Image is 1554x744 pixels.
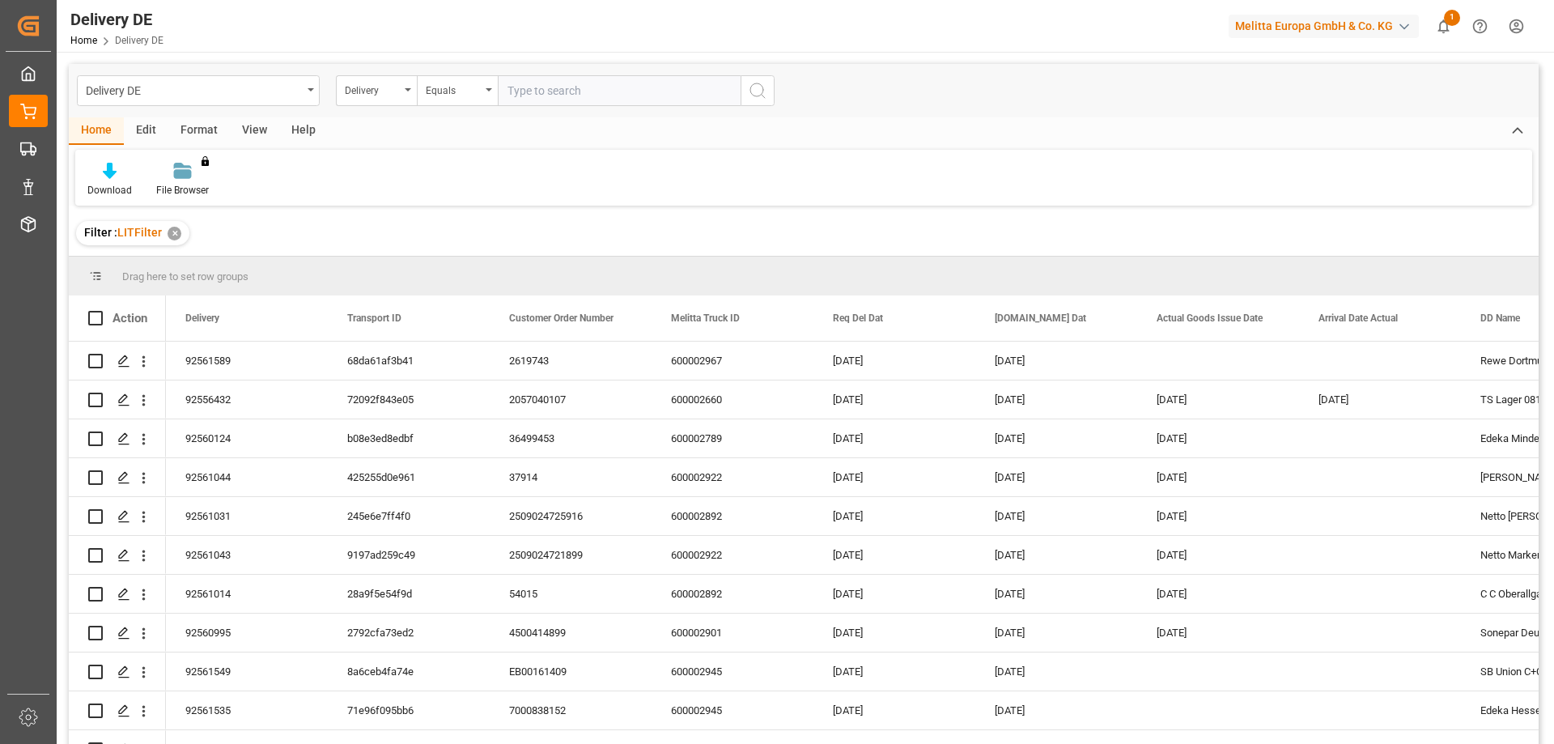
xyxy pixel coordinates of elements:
[230,117,279,145] div: View
[975,342,1137,380] div: [DATE]
[166,419,328,457] div: 92560124
[336,75,417,106] button: open menu
[1157,312,1263,324] span: Actual Goods Issue Date
[490,575,652,613] div: 54015
[69,117,124,145] div: Home
[166,691,328,729] div: 92561535
[426,79,481,98] div: Equals
[652,653,813,691] div: 600002945
[1137,575,1299,613] div: [DATE]
[995,312,1086,324] span: [DOMAIN_NAME] Dat
[1480,312,1520,324] span: DD Name
[70,35,97,46] a: Home
[975,691,1137,729] div: [DATE]
[509,312,614,324] span: Customer Order Number
[813,536,975,574] div: [DATE]
[975,653,1137,691] div: [DATE]
[813,342,975,380] div: [DATE]
[652,381,813,419] div: 600002660
[328,419,490,457] div: b08e3ed8edbf
[490,342,652,380] div: 2619743
[166,536,328,574] div: 92561043
[117,226,162,239] span: LITFilter
[87,183,132,198] div: Download
[490,419,652,457] div: 36499453
[490,381,652,419] div: 2057040107
[975,536,1137,574] div: [DATE]
[1137,381,1299,419] div: [DATE]
[671,312,740,324] span: Melitta Truck ID
[124,117,168,145] div: Edit
[652,342,813,380] div: 600002967
[1137,458,1299,496] div: [DATE]
[652,497,813,535] div: 600002892
[69,419,166,458] div: Press SPACE to select this row.
[490,691,652,729] div: 7000838152
[166,653,328,691] div: 92561549
[328,575,490,613] div: 28a9f5e54f9d
[69,614,166,653] div: Press SPACE to select this row.
[975,575,1137,613] div: [DATE]
[69,575,166,614] div: Press SPACE to select this row.
[69,458,166,497] div: Press SPACE to select this row.
[168,227,181,240] div: ✕
[813,653,975,691] div: [DATE]
[122,270,248,283] span: Drag here to set row groups
[328,614,490,652] div: 2792cfa73ed2
[652,575,813,613] div: 600002892
[1444,10,1460,26] span: 1
[490,497,652,535] div: 2509024725916
[1137,614,1299,652] div: [DATE]
[1137,497,1299,535] div: [DATE]
[347,312,401,324] span: Transport ID
[166,381,328,419] div: 92556432
[833,312,883,324] span: Req Del Dat
[652,536,813,574] div: 600002922
[975,458,1137,496] div: [DATE]
[652,419,813,457] div: 600002789
[166,497,328,535] div: 92561031
[813,458,975,496] div: [DATE]
[490,653,652,691] div: EB00161409
[490,458,652,496] div: 37914
[741,75,775,106] button: search button
[328,497,490,535] div: 245e6e7ff4f0
[69,653,166,691] div: Press SPACE to select this row.
[328,381,490,419] div: 72092f843e05
[813,497,975,535] div: [DATE]
[345,79,400,98] div: Delivery
[113,311,147,325] div: Action
[417,75,498,106] button: open menu
[652,458,813,496] div: 600002922
[69,381,166,419] div: Press SPACE to select this row.
[328,536,490,574] div: 9197ad259c49
[166,458,328,496] div: 92561044
[813,691,975,729] div: [DATE]
[69,691,166,730] div: Press SPACE to select this row.
[490,536,652,574] div: 2509024721899
[1318,312,1398,324] span: Arrival Date Actual
[813,614,975,652] div: [DATE]
[168,117,230,145] div: Format
[77,75,320,106] button: open menu
[1229,11,1425,41] button: Melitta Europa GmbH & Co. KG
[975,497,1137,535] div: [DATE]
[1229,15,1419,38] div: Melitta Europa GmbH & Co. KG
[328,458,490,496] div: 425255d0e961
[813,381,975,419] div: [DATE]
[652,691,813,729] div: 600002945
[69,536,166,575] div: Press SPACE to select this row.
[490,614,652,652] div: 4500414899
[69,342,166,381] div: Press SPACE to select this row.
[813,575,975,613] div: [DATE]
[84,226,117,239] span: Filter :
[166,614,328,652] div: 92560995
[69,497,166,536] div: Press SPACE to select this row.
[166,342,328,380] div: 92561589
[652,614,813,652] div: 600002901
[328,691,490,729] div: 71e96f095bb6
[975,381,1137,419] div: [DATE]
[975,419,1137,457] div: [DATE]
[1137,419,1299,457] div: [DATE]
[70,7,163,32] div: Delivery DE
